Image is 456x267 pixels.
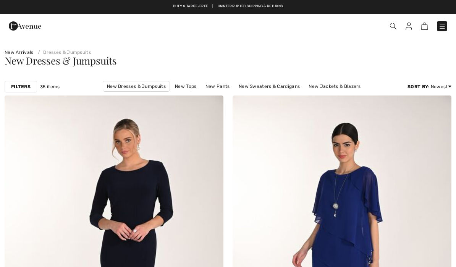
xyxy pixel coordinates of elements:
img: Search [390,23,396,29]
a: New Sweaters & Cardigans [235,81,304,91]
a: New Tops [171,81,200,91]
strong: Filters [11,83,31,90]
a: New Outerwear [229,92,272,102]
strong: Sort By [407,84,428,89]
a: New Skirts [196,92,227,102]
div: : Newest [407,83,451,90]
span: New Dresses & Jumpsuits [5,54,117,67]
a: Dresses & Jumpsuits [35,50,91,55]
a: New Jackets & Blazers [305,81,364,91]
img: My Info [406,23,412,30]
span: 35 items [40,83,60,90]
img: Shopping Bag [421,23,428,30]
a: New Arrivals [5,50,34,55]
img: 1ère Avenue [9,18,41,34]
img: Menu [438,23,446,30]
a: 1ère Avenue [9,22,41,29]
a: New Dresses & Jumpsuits [103,81,170,92]
a: New Pants [202,81,234,91]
